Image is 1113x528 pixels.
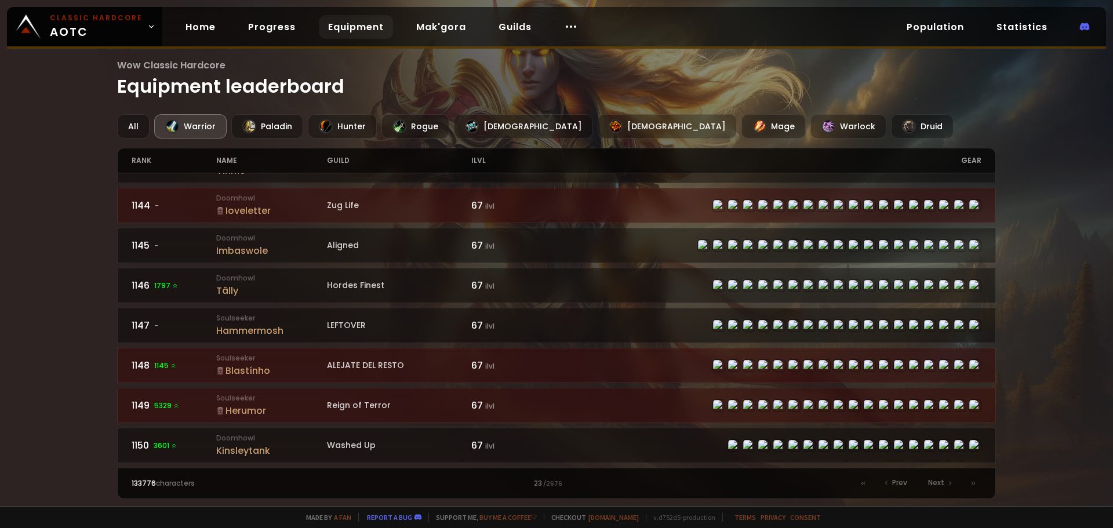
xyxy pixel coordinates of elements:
[479,513,537,522] a: Buy me a coffee
[299,513,351,522] span: Made by
[543,479,562,489] small: / 2676
[428,513,537,522] span: Support me,
[892,478,907,488] span: Prev
[891,114,954,139] div: Druid
[471,148,556,173] div: ilvl
[928,478,944,488] span: Next
[132,238,217,253] div: 1145
[132,318,217,333] div: 1147
[117,58,996,72] span: Wow Classic Hardcore
[132,398,217,413] div: 1149
[987,15,1057,39] a: Statistics
[117,388,996,423] a: 11495329 SoulseekerHerumorReign of Terror67 ilvlitem-12640item-15411item-15051item-15050item-2199...
[471,358,556,373] div: 67
[485,321,494,331] small: ilvl
[471,238,556,253] div: 67
[485,201,494,211] small: ilvl
[216,363,327,378] div: Blastínho
[239,15,305,39] a: Progress
[485,401,494,411] small: ilvl
[327,439,471,451] div: Washed Up
[327,279,471,292] div: Hordes Finest
[117,58,996,100] h1: Equipment leaderboard
[216,433,327,443] small: Doomhowl
[50,13,143,41] span: AOTC
[216,443,327,458] div: Kinsleytank
[154,361,177,371] span: 1145
[308,114,377,139] div: Hunter
[327,399,471,412] div: Reign of Terror
[367,513,412,522] a: Report a bug
[216,283,327,298] div: Tâlly
[231,114,303,139] div: Paladin
[344,478,769,489] div: 23
[598,114,737,139] div: [DEMOGRAPHIC_DATA]
[790,513,821,522] a: Consent
[485,441,494,451] small: ilvl
[489,15,541,39] a: Guilds
[176,15,225,39] a: Home
[154,114,227,139] div: Warrior
[810,114,886,139] div: Warlock
[216,323,327,338] div: Hammermosh
[216,353,327,363] small: Soulseeker
[471,278,556,293] div: 67
[132,198,217,213] div: 1144
[50,13,143,23] small: Classic Hardcore
[132,278,217,293] div: 1146
[485,241,494,251] small: ilvl
[646,513,715,522] span: v. d752d5 - production
[454,114,593,139] div: [DEMOGRAPHIC_DATA]
[117,428,996,463] a: 11503601 DoomhowlKinsleytankWashed Up67 ilvlitem-21999item-22150item-20689item-21997item-19823ite...
[154,440,177,451] span: 3601
[761,513,785,522] a: Privacy
[485,281,494,291] small: ilvl
[216,393,327,403] small: Soulseeker
[327,239,471,252] div: Aligned
[154,241,158,251] span: -
[155,201,159,211] span: -
[327,359,471,372] div: ALEJATE DEL RESTO
[117,188,996,223] a: 1144-DoomhowlIoveletterZug Life67 ilvlitem-22718item-17044item-19878item-6125item-11726item-21994...
[471,398,556,413] div: 67
[117,228,996,263] a: 1145-DoomhowlImbaswoleAligned67 ilvlitem-12640item-18205item-13405item-6125item-19405item-19823it...
[381,114,449,139] div: Rogue
[117,308,996,343] a: 1147-SoulseekerHammermoshLEFTOVER67 ilvlitem-12640item-19856item-19878item-11726item-19823item-22...
[471,198,556,213] div: 67
[117,268,996,303] a: 11461797 DoomhowlTâllyHordes Finest67 ilvlitem-16963item-17065item-16961item-6125item-16865item-1...
[154,281,179,291] span: 1797
[734,513,756,522] a: Terms
[132,148,217,173] div: rank
[132,478,156,488] span: 133776
[471,318,556,333] div: 67
[741,114,806,139] div: Mage
[216,203,327,218] div: Ioveletter
[544,513,639,522] span: Checkout
[216,403,327,418] div: Herumor
[216,243,327,258] div: Imbaswole
[117,348,996,383] a: 11481145 SoulseekerBlastínhoALEJATE DEL RESTO67 ilvlitem-16866item-18404item-19878item-19822item-...
[485,361,494,371] small: ilvl
[334,513,351,522] a: a fan
[319,15,393,39] a: Equipment
[132,358,217,373] div: 1148
[154,400,180,411] span: 5329
[327,148,471,173] div: guild
[216,233,327,243] small: Doomhowl
[471,438,556,453] div: 67
[327,319,471,332] div: LEFTOVER
[216,148,327,173] div: name
[117,114,150,139] div: All
[132,438,217,453] div: 1150
[327,199,471,212] div: Zug Life
[216,193,327,203] small: Doomhowl
[216,313,327,323] small: Soulseeker
[216,273,327,283] small: Doomhowl
[407,15,475,39] a: Mak'gora
[588,513,639,522] a: [DOMAIN_NAME]
[154,321,158,331] span: -
[556,148,981,173] div: gear
[132,478,344,489] div: characters
[7,7,162,46] a: Classic HardcoreAOTC
[897,15,973,39] a: Population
